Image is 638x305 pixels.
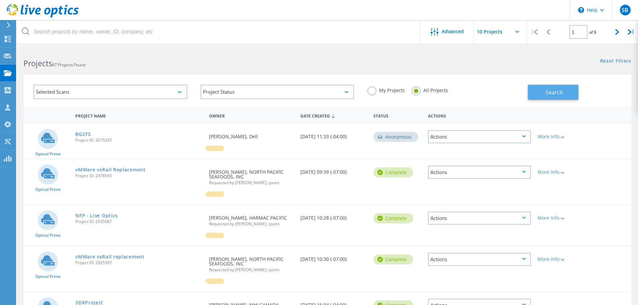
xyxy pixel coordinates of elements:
[373,132,418,142] div: Anonymous
[412,86,448,93] label: All Projects
[209,222,293,226] span: Requested by [PERSON_NAME], tpoint
[428,212,531,225] div: Actions
[75,132,91,137] a: BGCFS
[538,216,579,220] div: More Info
[297,246,370,268] div: [DATE] 10:30 (-07:00)
[75,174,202,178] span: Project ID: 2978565
[589,29,596,35] span: of 9
[52,62,85,68] span: 87 Projects Found
[528,85,578,100] button: Search
[578,7,584,13] svg: \n
[600,59,631,64] a: Reset Filters
[297,205,370,227] div: [DATE] 10:28 (-07:00)
[75,254,145,259] a: vMWare vxRail replacement
[538,134,579,139] div: More Info
[428,166,531,179] div: Actions
[206,124,297,146] div: [PERSON_NAME], Dell
[75,213,118,218] a: NFP - Live Optics
[297,159,370,181] div: [DATE] 09:39 (-07:00)
[206,246,297,279] div: [PERSON_NAME], NORTH PACIFIC SEAFOODS, INC
[35,187,61,192] span: Optical Prime
[209,268,293,272] span: Requested by [PERSON_NAME], tpoint
[17,20,421,44] input: Search projects by name, owner, ID, company, etc
[206,159,297,192] div: [PERSON_NAME], NORTH PACIFIC SEAFOODS, INC
[209,181,293,185] span: Requested by [PERSON_NAME], tpoint
[538,170,579,174] div: More Info
[442,29,464,34] span: Advanced
[23,58,52,69] b: Projects
[35,152,61,156] span: Optical Prime
[75,300,103,305] a: 3DXProject
[297,124,370,146] div: [DATE] 11:33 (-04:00)
[297,109,370,122] div: Date Created
[622,7,628,13] span: SB
[428,253,531,266] div: Actions
[373,167,413,177] div: Complete
[75,138,202,142] span: Project ID: 3075245
[206,109,297,122] div: Owner
[425,109,534,122] div: Actions
[33,85,187,99] div: Selected Scans
[201,85,354,99] div: Project Status
[35,233,61,237] span: Optical Prime
[546,89,563,96] span: Search
[75,261,202,265] span: Project ID: 2925397
[206,205,297,233] div: [PERSON_NAME], HARMAC PACIFIC
[75,167,146,172] a: vMWare vxRail Replacement
[75,220,202,224] span: Project ID: 2935987
[370,109,425,122] div: Status
[428,130,531,143] div: Actions
[72,109,206,122] div: Project Name
[367,86,405,93] label: My Projects
[7,14,79,19] a: Live Optics Dashboard
[538,257,579,261] div: More Info
[35,275,61,279] span: Optical Prime
[373,213,413,223] div: Complete
[527,20,541,44] div: |
[624,20,638,44] div: |
[373,254,413,264] div: Complete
